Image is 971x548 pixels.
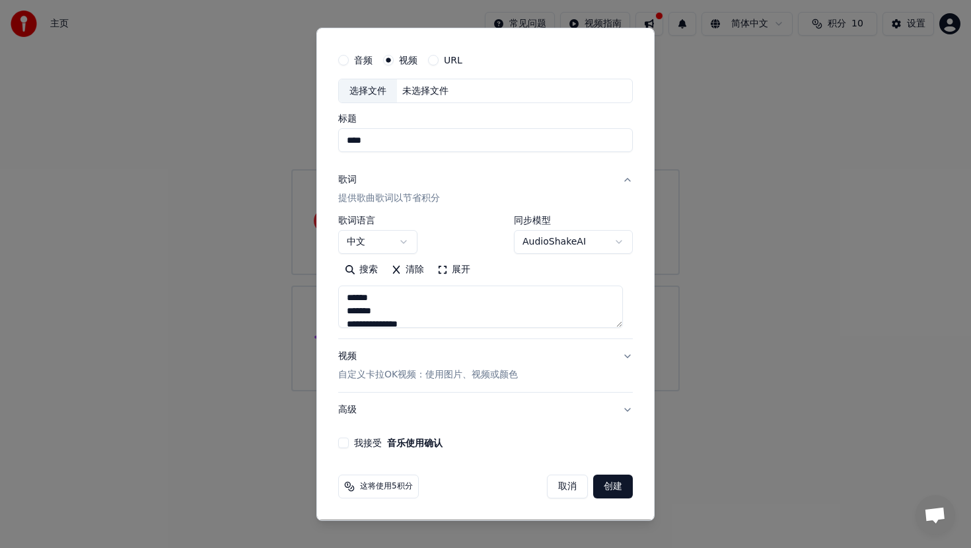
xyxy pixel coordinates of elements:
[593,475,633,498] button: 创建
[339,79,397,102] div: 选择文件
[399,55,417,64] label: 视频
[338,215,417,225] label: 歌词语言
[354,55,373,64] label: 音频
[431,259,477,280] button: 展开
[338,192,440,205] p: 提供歌曲歌词以节省积分
[338,350,518,381] div: 视频
[338,163,633,215] button: 歌词提供歌曲歌词以节省积分
[354,438,443,448] label: 我接受
[338,215,633,338] div: 歌词提供歌曲歌词以节省积分
[338,339,633,392] button: 视频自定义卡拉OK视频：使用图片、视频或颜色
[338,259,384,280] button: 搜索
[338,393,633,427] button: 高级
[387,438,443,448] button: 我接受
[384,259,431,280] button: 清除
[338,368,518,381] p: 自定义卡拉OK视频：使用图片、视频或颜色
[397,84,454,97] div: 未选择文件
[338,173,357,186] div: 歌词
[338,114,633,123] label: 标题
[444,55,462,64] label: URL
[514,215,633,225] label: 同步模型
[360,481,413,492] span: 这将使用5积分
[547,475,588,498] button: 取消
